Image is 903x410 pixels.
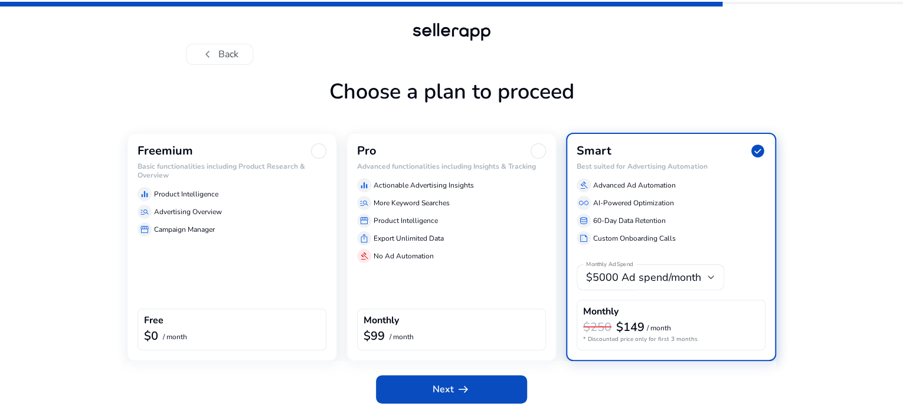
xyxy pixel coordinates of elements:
span: $5000 Ad spend/month [586,270,701,284]
p: No Ad Automation [374,251,434,261]
span: gavel [359,251,369,261]
h3: Pro [357,144,377,158]
b: $99 [364,328,385,344]
span: storefront [359,216,369,225]
span: summarize [579,234,588,243]
span: chevron_left [201,47,215,61]
mat-label: Monthly Ad Spend [586,261,633,269]
h3: Freemium [138,144,193,158]
span: equalizer [359,181,369,190]
p: Campaign Manager [154,224,215,235]
span: storefront [140,225,149,234]
p: Custom Onboarding Calls [593,233,676,244]
h6: Best suited for Advertising Automation [577,162,765,170]
span: all_inclusive [579,198,588,208]
b: $149 [616,319,644,335]
p: / month [163,333,187,341]
h3: $250 [583,320,611,334]
span: database [579,216,588,225]
h1: Choose a plan to proceed [127,79,776,133]
p: Export Unlimited Data [374,233,444,244]
span: manage_search [140,207,149,217]
span: check_circle [750,143,765,159]
p: More Keyword Searches [374,198,450,208]
p: AI-Powered Optimization [593,198,674,208]
p: Product Intelligence [154,189,218,199]
p: Advanced Ad Automation [593,180,676,191]
h4: Free [144,315,163,326]
button: Nextarrow_right_alt [376,375,527,404]
p: Advertising Overview [154,206,222,217]
h6: Advanced functionalities including Insights & Tracking [357,162,546,170]
h3: Smart [577,144,611,158]
span: arrow_right_alt [456,382,470,396]
h4: Monthly [364,315,399,326]
h6: Basic functionalities including Product Research & Overview [138,162,326,179]
span: gavel [579,181,588,190]
span: ios_share [359,234,369,243]
button: chevron_leftBack [186,44,253,65]
p: 60-Day Data Retention [593,215,666,226]
h4: Monthly [583,306,619,317]
p: / month [647,324,671,332]
b: $0 [144,328,158,344]
p: / month [390,333,414,341]
span: equalizer [140,189,149,199]
span: manage_search [359,198,369,208]
span: Next [433,382,470,396]
p: * Discounted price only for first 3 months [583,335,759,344]
p: Product Intelligence [374,215,438,226]
p: Actionable Advertising Insights [374,180,474,191]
